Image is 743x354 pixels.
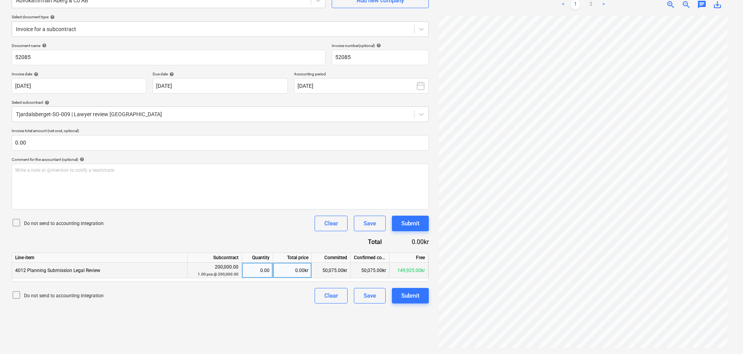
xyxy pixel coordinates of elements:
div: Clear [324,291,338,301]
span: 4012 Planning Submission Legal Review [15,268,100,273]
button: Submit [392,216,429,231]
span: help [375,43,381,48]
div: 149,925.00kr [390,263,428,278]
input: Invoice total amount (net cost, optional) [12,135,429,151]
div: Save [364,291,376,301]
div: Free [390,253,428,263]
span: help [49,15,55,19]
div: Submit [401,291,419,301]
div: 200,000.00 [191,263,238,278]
button: [DATE] [294,78,429,94]
div: Subcontract [188,253,242,263]
div: Clear [324,218,338,228]
div: Submit [401,218,419,228]
div: 0.00 [245,263,270,278]
input: Due date not specified [153,78,287,94]
div: 50,075.00kr [351,263,390,278]
span: help [78,157,84,162]
span: help [168,72,174,77]
button: Save [354,216,386,231]
div: Invoice number (optional) [332,43,429,48]
div: Due date [153,71,287,77]
span: help [40,43,47,48]
button: Clear [315,288,348,303]
div: Select subcontract [12,100,429,105]
div: Save [364,218,376,228]
div: Document name [12,43,325,48]
div: Total [328,237,394,246]
div: 0.00kr [394,237,429,246]
div: 50,075.00kr [312,263,351,278]
button: Clear [315,216,348,231]
span: help [43,100,49,105]
small: 1.00 pcs @ 200,000.00 [198,272,238,276]
div: Quantity [242,253,273,263]
p: Do not send to accounting integration [24,220,104,227]
div: Confirmed costs [351,253,390,263]
div: Total price [273,253,312,263]
div: Select document type [12,14,429,19]
input: Invoice date not specified [12,78,146,94]
button: Submit [392,288,429,303]
p: Accounting period [294,71,429,78]
div: Committed [312,253,351,263]
div: 0.00kr [273,263,312,278]
input: Document name [12,50,325,65]
input: Invoice number [332,50,429,65]
div: Comment for the accountant (optional) [12,157,429,162]
span: help [32,72,38,77]
div: Line-item [12,253,188,263]
iframe: Chat Widget [704,317,743,354]
p: Do not send to accounting integration [24,293,104,299]
p: Invoice total amount (net cost, optional) [12,128,429,135]
div: Invoice date [12,71,146,77]
button: Save [354,288,386,303]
